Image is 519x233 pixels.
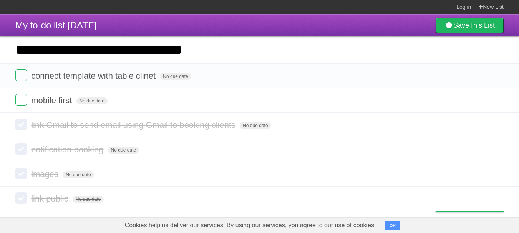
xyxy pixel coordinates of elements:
[15,69,27,81] label: Done
[15,94,27,106] label: Done
[117,218,384,233] span: Cookies help us deliver our services. By using our services, you agree to our use of cookies.
[73,196,104,203] span: No due date
[15,192,27,204] label: Done
[240,122,271,129] span: No due date
[469,21,495,29] b: This List
[15,168,27,179] label: Done
[385,221,400,230] button: OK
[31,96,74,105] span: mobile first
[15,20,97,30] span: My to-do list [DATE]
[31,145,105,154] span: notification booking
[15,119,27,130] label: Done
[31,194,70,203] span: link public
[160,73,191,80] span: No due date
[31,169,60,179] span: images
[76,97,108,104] span: No due date
[15,143,27,155] label: Done
[31,120,237,130] span: link Gmail to send email using Gmail to booking clients
[436,18,504,33] a: SaveThis List
[63,171,94,178] span: No due date
[108,147,139,154] span: No due date
[31,71,158,81] span: connect template with table clinet
[452,198,500,212] span: Buy me a coffee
